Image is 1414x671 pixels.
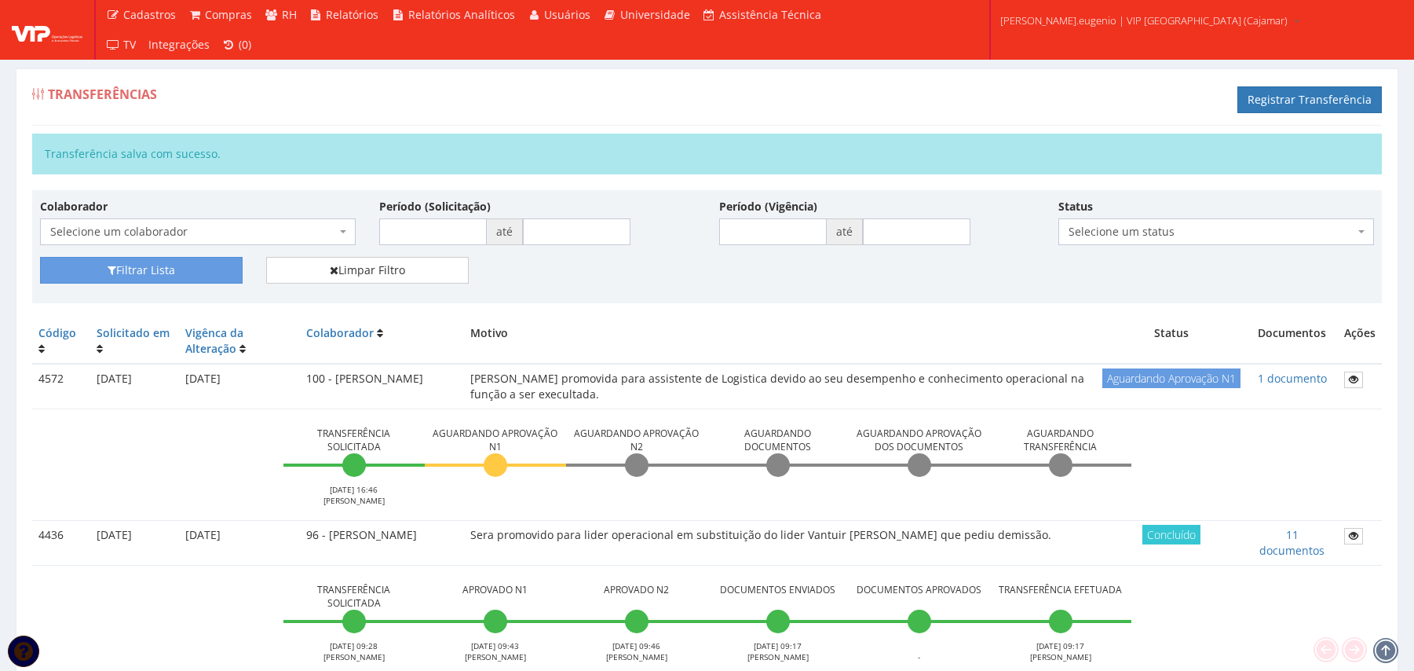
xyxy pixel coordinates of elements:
span: Transferência Solicitada [290,427,418,454]
span: Aguardando Transferência [997,427,1124,454]
a: TV [100,30,142,60]
span: Selecione um colaborador [40,218,356,245]
a: 1 documento [1258,371,1327,386]
span: Transferência Solicitada [290,584,418,610]
span: Selecione um status [1058,218,1374,245]
a: Solicitado em [97,325,170,340]
th: Documentos [1247,319,1338,364]
a: (0) [216,30,258,60]
span: Documentos Aprovados [856,584,983,597]
span: [DATE] 09:43 [PERSON_NAME] [432,640,559,662]
span: [DATE] 09:46 [PERSON_NAME] [573,640,700,662]
div: Transferência salva com sucesso. [32,134,1382,174]
span: Concluído [1142,525,1200,544]
label: Status [1058,199,1093,214]
td: [PERSON_NAME] promovida para assistente de Logistica devido ao seu desempenho e conhecimento oper... [464,364,1096,409]
td: 4572 [32,364,90,409]
span: Integrações [148,37,210,52]
span: [DATE] 09:28 [PERSON_NAME] [290,640,418,662]
a: Registrar Transferência [1237,86,1382,113]
a: Colaborador [306,325,374,340]
span: TV [123,37,136,52]
a: Limpar Filtro [266,257,469,284]
label: Período (Solicitação) [379,199,491,214]
span: Documentos Enviados [714,584,842,597]
span: Universidade [620,7,690,22]
span: (0) [239,37,251,52]
span: [DATE] 09:17 [PERSON_NAME] [997,640,1124,662]
span: Assistência Técnica [719,7,821,22]
span: Aguardando Aprovação N1 [432,427,559,454]
a: 11 documentos [1259,527,1324,558]
label: Período (Vigência) [719,199,817,214]
span: Aguardando Aprovação dos Documentos [856,427,983,454]
span: Aguardando Aprovação N1 [1102,368,1240,388]
span: Cadastros [123,7,176,22]
span: até [827,218,863,245]
td: Sera promovido para lider operacional em substituição do lider Vantuir [PERSON_NAME] que pediu de... [464,521,1096,566]
td: 4436 [32,521,90,566]
td: [DATE] [179,521,299,566]
td: 96 - [PERSON_NAME] [300,521,464,566]
td: [DATE] [90,521,180,566]
span: Transferências [48,86,157,103]
th: Status [1096,319,1247,364]
span: [PERSON_NAME].eugenio | VIP [GEOGRAPHIC_DATA] (Cajamar) [1000,13,1288,28]
a: Integrações [142,30,216,60]
span: Selecione um status [1069,224,1354,240]
span: Aguardando Aprovação N2 [573,427,700,454]
span: Relatórios Analíticos [408,7,515,22]
img: logo [12,18,82,42]
th: Motivo [464,319,1096,364]
th: Ações [1338,319,1382,364]
span: Aprovado N1 [432,584,559,597]
a: Vigênca da Alteração [185,325,243,356]
td: [DATE] [179,364,299,409]
span: até [487,218,523,245]
span: - [856,640,983,662]
td: 100 - [PERSON_NAME] [300,364,464,409]
span: [DATE] 09:17 [PERSON_NAME] [714,640,842,662]
td: [DATE] [90,364,180,409]
button: Filtrar Lista [40,257,243,284]
a: Código [38,325,76,340]
span: RH [282,7,297,22]
span: Transferência Efetuada [997,584,1124,597]
label: Colaborador [40,199,108,214]
span: [DATE] 16:46 [PERSON_NAME] [290,484,418,506]
span: Usuários [544,7,590,22]
span: Aprovado N2 [573,584,700,597]
span: Compras [205,7,252,22]
span: Aguardando Documentos [714,427,842,454]
span: Relatórios [326,7,378,22]
span: Selecione um colaborador [50,224,336,240]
